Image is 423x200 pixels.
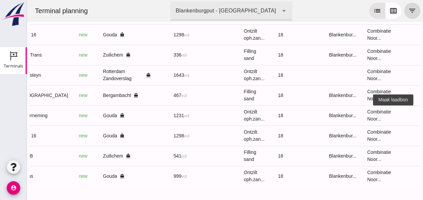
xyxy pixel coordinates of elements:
[141,85,178,105] td: 467
[335,25,377,45] td: Combinatie Noor...
[246,126,297,146] td: 18
[211,166,245,186] td: Ontzilt oph.zan...
[335,105,377,126] td: Combinatie Noor...
[381,7,389,15] i: filter_list
[211,65,245,85] td: Ontzilt oph.zan...
[246,105,297,126] td: 18
[211,126,245,146] td: Ontzilt oph.zan...
[335,45,377,65] td: Combinatie Noor...
[246,65,297,85] td: 18
[154,154,160,158] small: m3
[76,92,124,99] div: Bergambacht
[157,114,163,118] small: m3
[253,7,261,15] i: arrow_drop_down
[141,45,178,65] td: 336
[76,153,124,160] div: Zuilichem
[46,146,71,166] td: new
[296,105,335,126] td: Blankenbur...
[76,132,124,139] div: Gouda
[107,93,111,98] i: directions_boat
[46,105,71,126] td: new
[211,146,245,166] td: Filling sand
[119,73,124,77] i: directions_boat
[296,85,335,105] td: Blankenbur...
[157,134,163,138] small: m3
[296,25,335,45] td: Blankenbur...
[296,126,335,146] td: Blankenbur...
[4,64,23,68] div: Terminals
[93,32,98,37] i: directions_boat
[93,174,98,178] i: directions_boat
[246,166,297,186] td: 18
[46,126,71,146] td: new
[76,68,124,82] div: Rotterdam Zandoverslag
[149,7,249,15] div: Blankenburgput - [GEOGRAPHIC_DATA]
[154,53,160,57] small: m3
[335,166,377,186] td: Combinatie Noor...
[211,25,245,45] td: Ontzilt oph.zan...
[46,45,71,65] td: new
[141,65,178,85] td: 1643
[296,166,335,186] td: Blankenbur...
[141,25,178,45] td: 1298
[211,45,245,65] td: Filling sand
[157,33,163,37] small: m3
[335,65,377,85] td: Combinatie Noor...
[46,166,71,186] td: new
[211,85,245,105] td: Filling sand
[346,7,354,15] i: list
[296,146,335,166] td: Blankenbur...
[99,53,104,57] i: directions_boat
[93,113,98,118] i: directions_boat
[246,45,297,65] td: 18
[1,2,26,27] img: logo-small.a267ee39.svg
[76,112,124,119] div: Gouda
[76,173,124,180] div: Gouda
[141,105,178,126] td: 1231
[362,7,371,15] i: calendar_view_week
[335,146,377,166] td: Combinatie Noor...
[246,25,297,45] td: 18
[93,133,98,138] i: directions_boat
[46,85,71,105] td: new
[154,94,160,98] small: m3
[99,154,104,158] i: directions_boat
[211,105,245,126] td: Ontzilt oph.zan...
[76,31,124,38] div: Gouda
[141,126,178,146] td: 1298
[7,181,20,195] i: account_circle
[46,25,71,45] td: new
[246,85,297,105] td: 18
[141,166,178,186] td: 999
[3,6,66,15] div: Terminal planning
[154,174,160,178] small: m3
[335,126,377,146] td: Combinatie Noor...
[76,52,124,59] div: Zuilichem
[296,45,335,65] td: Blankenbur...
[246,146,297,166] td: 18
[335,85,377,105] td: Combinatie Noor...
[46,65,71,85] td: new
[141,146,178,166] td: 541
[157,73,163,77] small: m3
